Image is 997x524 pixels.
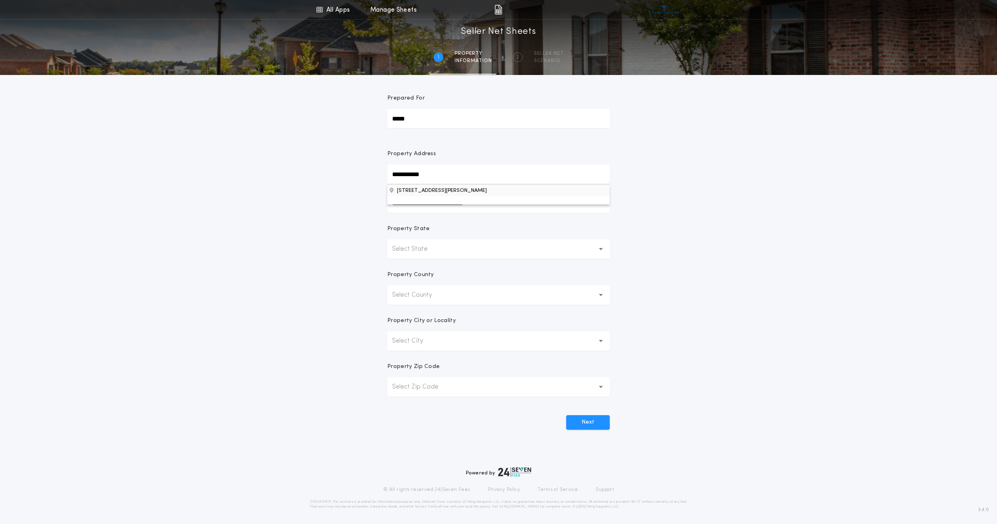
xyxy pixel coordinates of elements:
p: Property Zip Code [387,363,440,371]
p: © All rights reserved. 24|Seven Fees [383,487,470,493]
a: Privacy Policy [488,487,520,493]
p: Property Address [387,150,610,158]
input: Prepared For [387,109,610,128]
button: Select County [387,285,610,305]
p: Property City or Locality [387,317,456,325]
span: Property [455,50,492,57]
a: [URL][DOMAIN_NAME] [499,505,539,508]
p: DISCLAIMER: This estimate is provided for informational purposes only. 24|Seven Fees, a product o... [310,499,687,509]
p: Select Zip Code [392,382,451,392]
span: information [455,58,492,64]
p: Select County [392,290,445,300]
a: Support [596,487,614,493]
button: Select City [387,331,610,351]
img: img [494,5,502,15]
button: Select Zip Code [387,377,610,397]
div: Powered by [466,467,531,477]
span: 3.8.0 [978,506,989,514]
button: Next [566,415,610,430]
a: Terms of Service [538,487,578,493]
p: Property State [387,225,430,233]
p: Property County [387,271,434,279]
p: Select State [392,244,440,254]
p: Prepared For [387,94,425,102]
img: vs-icon [649,6,679,14]
span: SELLER NET [534,50,564,57]
h1: Seller Net Sheets [461,25,536,38]
h2: 1 [438,54,439,60]
span: SCENARIO [534,58,564,64]
p: Select City [392,336,436,346]
img: logo [498,467,531,477]
h2: 2 [516,54,519,60]
button: Property Address [387,184,610,196]
button: Select State [387,239,610,259]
